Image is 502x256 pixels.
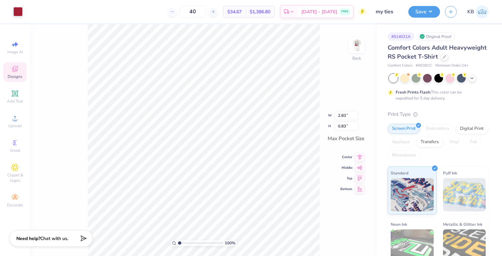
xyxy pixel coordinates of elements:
[466,137,481,147] div: Foil
[341,9,348,14] span: FREE
[476,5,489,18] img: Kayla Berkoff
[443,221,482,228] span: Metallic & Glitter Ink
[467,8,474,16] span: KB
[227,8,242,15] span: $34.67
[388,137,414,147] div: Applique
[3,172,27,183] span: Clipart & logos
[443,169,457,176] span: Puff Ink
[391,169,408,176] span: Standard
[340,165,352,170] span: Middle
[416,137,443,147] div: Transfers
[388,124,420,134] div: Screen Print
[7,202,23,208] span: Decorate
[396,89,478,101] div: This color can be expedited for 5 day delivery.
[340,155,352,159] span: Center
[16,235,40,242] strong: Need help?
[388,63,412,69] span: Comfort Colors
[340,176,352,181] span: Top
[250,8,270,15] span: $1,386.80
[388,44,487,61] span: Comfort Colors Adult Heavyweight RS Pocket T-Shirt
[40,235,68,242] span: Chat with us.
[10,148,20,153] span: Greek
[7,99,23,104] span: Add Text
[352,55,361,61] div: Back
[391,178,434,211] img: Standard
[396,90,431,95] strong: Fresh Prints Flash:
[435,63,469,69] span: Minimum Order: 24 +
[301,8,337,15] span: [DATE] - [DATE]
[350,39,363,52] img: Back
[180,6,206,18] input: – –
[7,49,23,55] span: Image AI
[388,111,489,118] div: Print Type
[371,5,403,18] input: Untitled Design
[388,150,420,160] div: Rhinestones
[456,124,488,134] div: Digital Print
[225,240,235,246] span: 100 %
[445,137,464,147] div: Vinyl
[388,32,414,41] div: # 514021A
[418,32,455,41] div: Original Proof
[467,5,489,18] a: KB
[443,178,486,211] img: Puff Ink
[391,221,407,228] span: Neon Ink
[408,6,440,18] button: Save
[340,187,352,191] span: Bottom
[416,63,432,69] span: # 6030CC
[8,123,22,128] span: Upload
[422,124,454,134] div: Embroidery
[8,74,22,79] span: Designs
